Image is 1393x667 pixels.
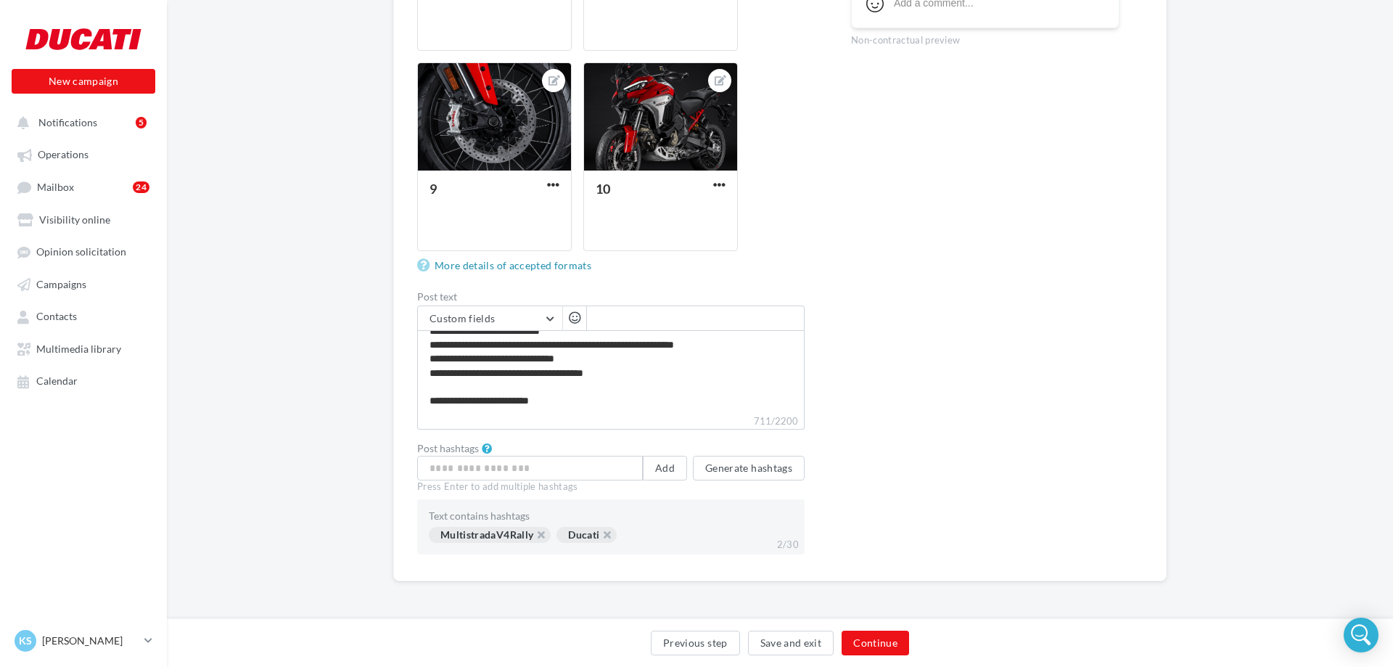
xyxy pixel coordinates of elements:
div: MultistradaV4Rally [429,527,551,543]
div: 24 [133,181,149,193]
button: Notifications 5 [9,109,152,135]
span: Visibility online [39,213,110,226]
span: KS [19,634,32,648]
span: Operations [38,149,89,161]
a: Opinion solicitation [9,238,158,264]
button: Generate hashtags [693,456,805,480]
a: Operations [9,141,158,167]
label: Post hashtags [417,443,479,454]
a: Multimedia library [9,335,158,361]
a: More details of accepted formats [417,257,597,274]
button: Custom fields [418,306,562,331]
div: Non-contractual preview [851,28,1119,47]
div: 10 [596,181,610,197]
button: Continue [842,631,909,655]
span: Contacts [36,311,77,323]
span: Multimedia library [36,343,121,355]
a: KS [PERSON_NAME] [12,627,155,655]
button: Save and exit [748,631,834,655]
span: Calendar [36,375,78,388]
label: 711/2200 [417,414,805,430]
label: Post text [417,292,805,302]
button: Previous step [651,631,740,655]
a: Calendar [9,367,158,393]
p: [PERSON_NAME] [42,634,139,648]
div: Open Intercom Messenger [1344,618,1378,652]
a: Contacts [9,303,158,329]
span: Custom fields [430,312,496,324]
div: 9 [430,181,437,197]
div: 2/30 [771,536,805,555]
div: 5 [136,117,147,128]
button: New campaign [12,69,155,94]
div: Text contains hashtags [429,511,793,521]
div: Ducati [556,527,617,543]
span: Notifications [38,116,97,128]
div: Press Enter to add multiple hashtags [417,480,805,494]
span: Campaigns [36,278,86,290]
a: Mailbox24 [9,173,158,200]
a: Visibility online [9,206,158,232]
span: Mailbox [37,181,74,193]
a: Campaigns [9,271,158,297]
button: Add [643,456,687,480]
span: Opinion solicitation [36,246,126,258]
